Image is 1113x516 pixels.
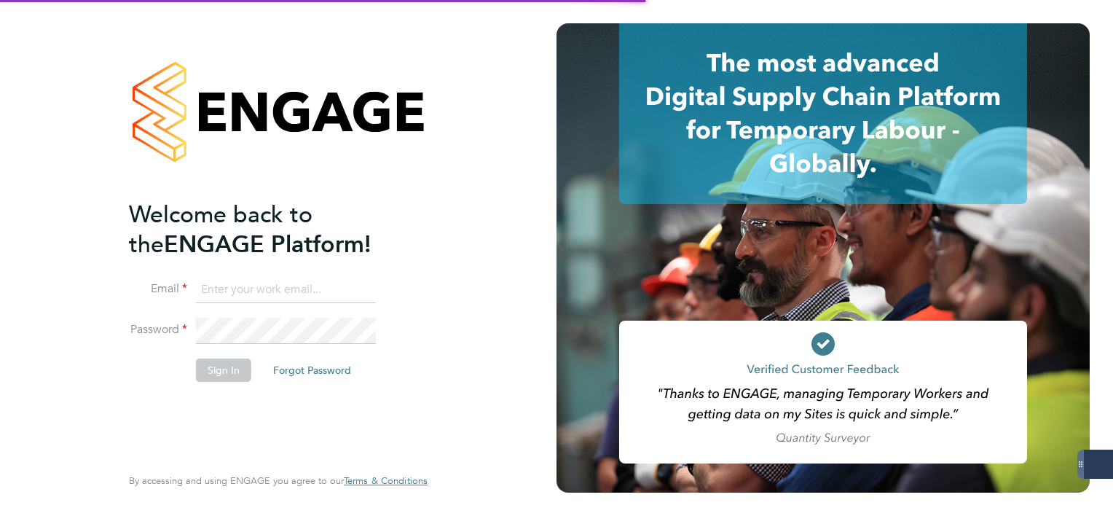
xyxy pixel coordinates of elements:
[129,281,187,297] label: Email
[129,200,312,259] span: Welcome back to the
[196,277,376,303] input: Enter your work email...
[129,474,428,487] span: By accessing and using ENGAGE you agree to our
[344,474,428,487] span: Terms & Conditions
[344,475,428,487] a: Terms & Conditions
[129,200,413,259] h2: ENGAGE Platform!
[261,359,363,382] button: Forgot Password
[196,359,251,382] button: Sign In
[129,322,187,337] label: Password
